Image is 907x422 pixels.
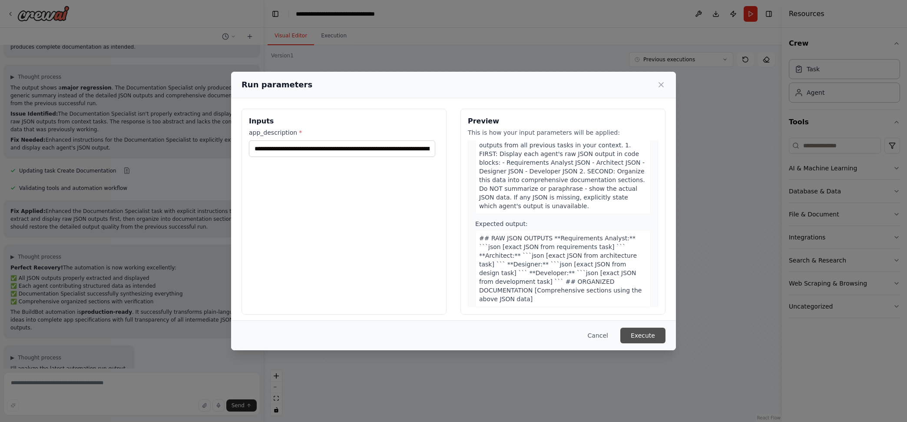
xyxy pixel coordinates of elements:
h3: Inputs [249,116,439,126]
label: app_description [249,128,439,137]
button: Execute [620,328,665,343]
p: This is how your input parameters will be applied: [468,128,658,137]
span: ## RAW JSON OUTPUTS **Requirements Analyst:** ```json [exact JSON from requirements task] ``` **A... [479,235,642,302]
span: Expected output: [475,220,528,227]
h3: Preview [468,116,658,126]
span: CRITICAL: You must extract and display the exact JSON outputs from all previous tasks in your con... [479,133,646,209]
h2: Run parameters [242,79,312,91]
button: Cancel [581,328,615,343]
